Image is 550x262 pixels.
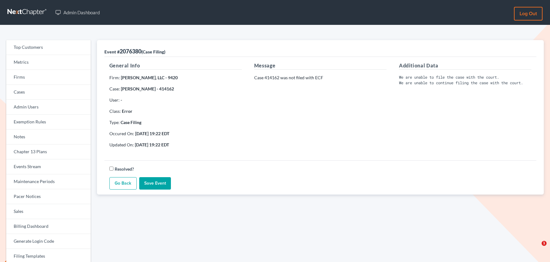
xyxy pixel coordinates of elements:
label: Resolved? [115,166,134,172]
input: Save Event [139,177,171,190]
span: User: [109,97,120,103]
a: Notes [6,130,91,145]
span: Type: [109,120,120,125]
span: Occured On: [109,131,134,136]
a: Admin Users [6,100,91,115]
h5: Message [254,62,387,70]
iframe: Intercom live chat [529,241,544,256]
h5: Additional Data [399,62,531,70]
strong: Case Filing [121,120,141,125]
a: Sales [6,204,91,219]
span: (Case Filing) [141,49,165,54]
span: Firm: [109,75,120,80]
span: Class: [109,108,121,114]
strong: [DATE] 19:22 EDT [135,131,169,136]
strong: Error [122,108,132,114]
strong: [PERSON_NAME], LLC - 9420 [121,75,178,80]
a: Top Customers [6,40,91,55]
a: Firms [6,70,91,85]
span: 1 [542,241,547,246]
a: Exemption Rules [6,115,91,130]
a: Maintenance Periods [6,174,91,189]
a: Pacer Notices [6,189,91,204]
div: 2076380 [104,48,165,55]
strong: - [121,97,122,103]
strong: [DATE] 19:22 EDT [135,142,169,147]
a: Cases [6,85,91,100]
span: Event # [104,49,120,54]
span: Updated On: [109,142,134,147]
a: Go Back [109,177,137,190]
p: Case 414162 was not filed with ECF [254,75,387,81]
a: Generate Login Code [6,234,91,249]
a: Metrics [6,55,91,70]
pre: We are unable to file the case with the court. We are unable to continue filing the case with the... [399,75,531,85]
strong: [PERSON_NAME] - 414162 [121,86,174,91]
a: Billing Dashboard [6,219,91,234]
a: Admin Dashboard [52,7,103,18]
h5: General Info [109,62,242,70]
a: Chapter 13 Plans [6,145,91,159]
a: Events Stream [6,159,91,174]
a: Log out [514,7,543,21]
span: Case: [109,86,120,91]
